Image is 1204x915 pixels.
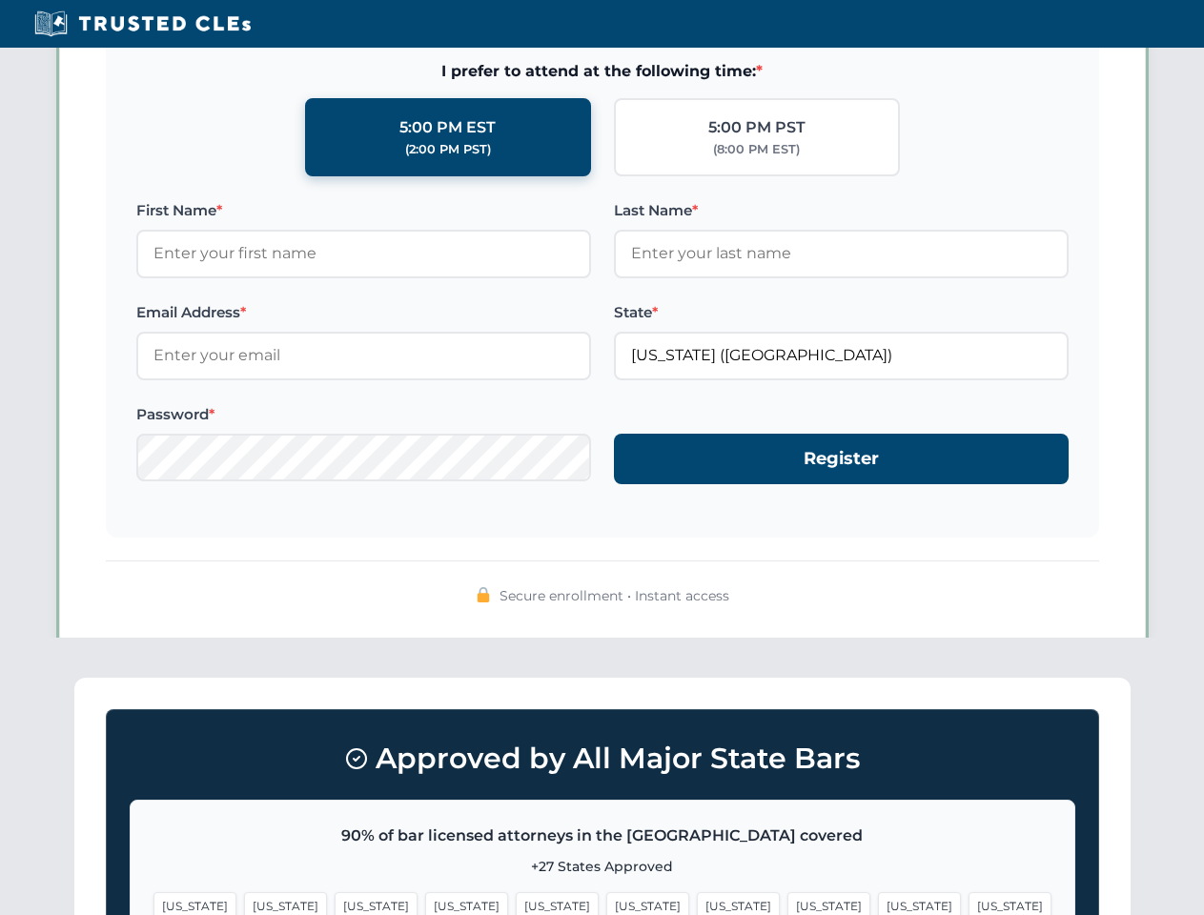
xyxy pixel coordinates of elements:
[136,230,591,277] input: Enter your first name
[136,301,591,324] label: Email Address
[614,199,1069,222] label: Last Name
[476,587,491,602] img: 🔒
[614,301,1069,324] label: State
[136,199,591,222] label: First Name
[713,140,800,159] div: (8:00 PM EST)
[29,10,256,38] img: Trusted CLEs
[399,115,496,140] div: 5:00 PM EST
[130,733,1075,784] h3: Approved by All Major State Bars
[500,585,729,606] span: Secure enrollment • Instant access
[614,332,1069,379] input: Florida (FL)
[136,332,591,379] input: Enter your email
[614,434,1069,484] button: Register
[708,115,806,140] div: 5:00 PM PST
[614,230,1069,277] input: Enter your last name
[153,856,1051,877] p: +27 States Approved
[136,59,1069,84] span: I prefer to attend at the following time:
[153,823,1051,848] p: 90% of bar licensed attorneys in the [GEOGRAPHIC_DATA] covered
[405,140,491,159] div: (2:00 PM PST)
[136,403,591,426] label: Password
